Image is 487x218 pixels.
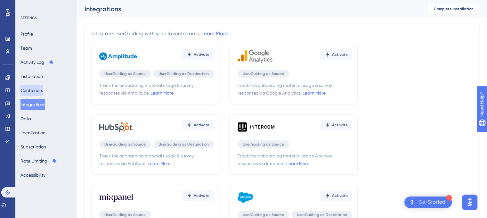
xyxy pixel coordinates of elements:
[20,28,33,40] button: Profile
[320,49,352,60] button: Activate
[15,2,40,9] span: Need Help?
[418,199,447,206] div: Get Started!
[428,4,479,14] button: Complete Installation
[20,15,72,21] div: SETTINGS
[460,193,479,212] iframe: UserGuiding AI Assistant Launcher
[99,152,214,167] span: Track the onboarding material usage & survey responses via HubSpot.
[408,198,416,206] img: launcher-image-alternative-text
[297,212,347,217] span: UserGuiding as Destination
[182,190,214,201] button: Activate
[85,4,412,13] div: Integrations
[20,141,46,153] button: Subscription
[243,142,284,147] span: UserGuiding as Source
[404,197,452,208] div: Open Get Started! checklist, remaining modules: 1
[243,212,284,217] span: UserGuiding as Source
[20,127,45,138] button: Localization
[201,30,228,37] a: Learn More
[182,49,214,60] button: Activate
[434,6,474,12] span: Complete Installation
[91,30,228,38] div: Integrate UserGuiding with your favorite tools.
[158,142,209,147] span: UserGuiding as Destination
[194,122,209,128] span: Activate
[104,142,146,147] span: UserGuiding as Source
[320,120,352,130] button: Activate
[194,193,209,198] span: Activate
[104,71,146,76] span: UserGuiding as Source
[20,71,43,82] button: Installation
[99,81,214,97] span: Track the onboarding material usage & survey responses via Amplitude.
[238,81,352,97] span: Track the onboarding material usage & survey responses via Google Analytics.
[20,113,31,124] button: Data
[332,193,348,198] span: Activate
[20,42,32,54] button: Team
[150,90,174,96] a: Learn More
[303,90,326,96] a: Learn More
[194,52,209,57] span: Activate
[20,155,57,167] button: Rate Limiting
[20,169,45,181] button: Accessibility
[158,71,209,76] span: UserGuiding as Destination
[182,120,214,130] button: Activate
[20,56,54,68] button: Activity Log
[286,161,309,166] a: Learn More
[20,85,43,96] button: Containers
[332,52,348,57] span: Activate
[243,71,284,76] span: UserGuiding as Source
[20,99,45,110] button: Integrations
[238,152,352,167] span: Track the onboarding material usage & survey responses via Intercom.
[320,190,352,201] button: Activate
[148,161,171,166] a: Learn More
[332,122,348,128] span: Activate
[446,195,452,201] div: 1
[104,212,146,217] span: UserGuiding as Source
